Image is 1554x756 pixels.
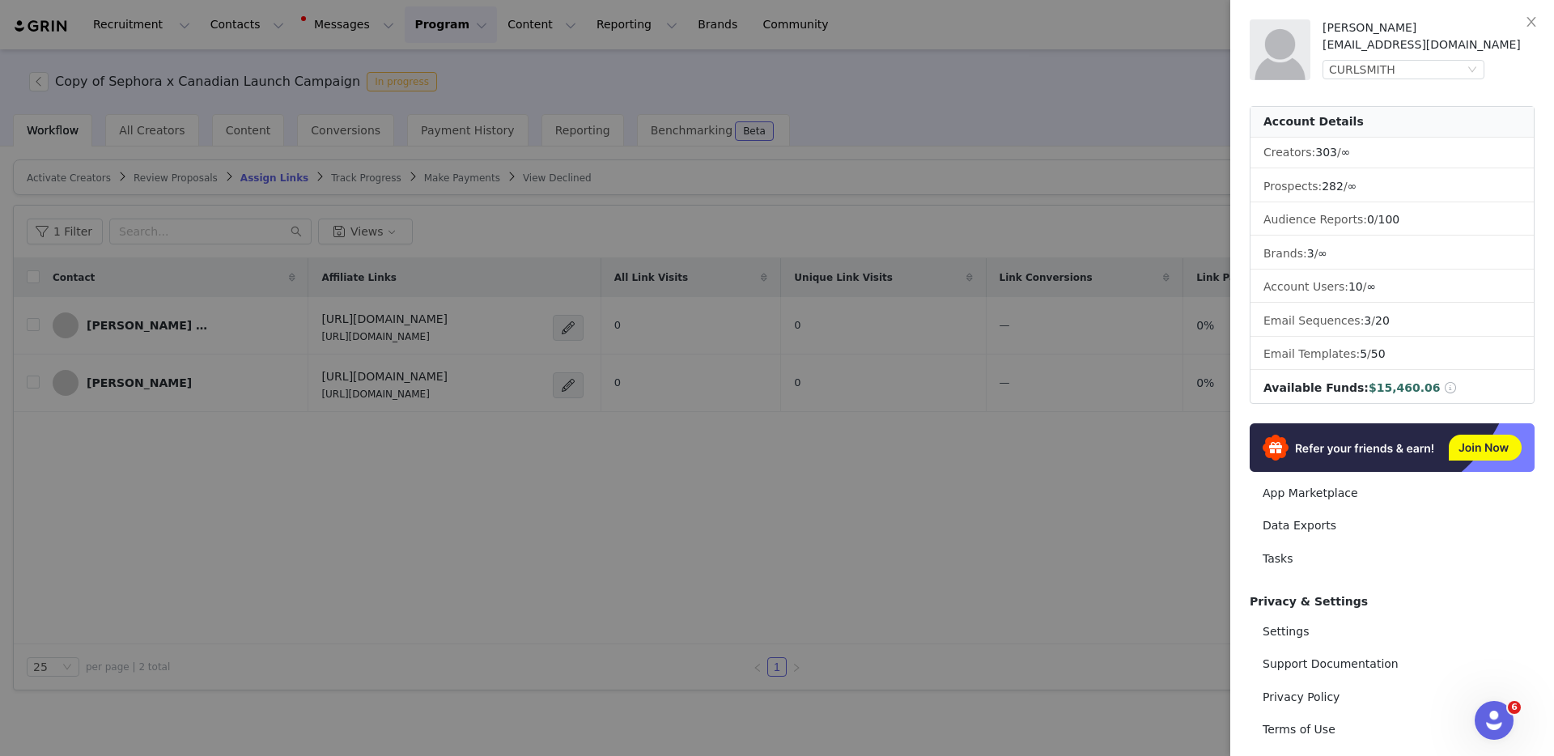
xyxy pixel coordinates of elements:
span: Privacy & Settings [1250,595,1368,608]
li: Email Sequences: [1250,306,1534,337]
span: ∞ [1341,146,1351,159]
span: 100 [1378,213,1400,226]
div: CURLSMITH [1329,61,1395,79]
span: 20 [1375,314,1390,327]
i: icon: down [1467,65,1477,76]
span: 3 [1364,314,1371,327]
a: Tasks [1250,544,1535,574]
span: 50 [1371,347,1386,360]
span: 0 [1367,213,1374,226]
img: placeholder-profile.jpg [1250,19,1310,80]
a: Support Documentation [1250,649,1535,679]
li: Prospects: [1250,172,1534,202]
a: Privacy Policy [1250,682,1535,712]
span: 282 [1322,180,1344,193]
div: [EMAIL_ADDRESS][DOMAIN_NAME] [1323,36,1535,53]
li: Audience Reports: / [1250,205,1534,236]
span: Available Funds: [1263,381,1369,394]
a: App Marketplace [1250,478,1535,508]
li: Account Users: [1250,272,1534,303]
li: Creators: [1250,138,1534,168]
span: / [1364,314,1389,327]
span: 6 [1508,701,1521,714]
iframe: Intercom live chat [1475,701,1514,740]
i: icon: close [1525,15,1538,28]
span: / [1307,247,1327,260]
a: Settings [1250,617,1535,647]
span: $15,460.06 [1369,381,1441,394]
span: 5 [1360,347,1367,360]
div: [PERSON_NAME] [1323,19,1535,36]
span: 3 [1307,247,1314,260]
li: Email Templates: [1250,339,1534,370]
span: / [1322,180,1357,193]
span: ∞ [1318,247,1327,260]
span: ∞ [1366,280,1376,293]
span: / [1348,280,1376,293]
img: Refer & Earn [1250,423,1535,472]
span: / [1360,347,1385,360]
a: Data Exports [1250,511,1535,541]
span: ∞ [1348,180,1357,193]
span: 303 [1315,146,1337,159]
span: 10 [1348,280,1363,293]
a: Terms of Use [1250,715,1535,745]
div: Account Details [1250,107,1534,138]
span: / [1315,146,1350,159]
li: Brands: [1250,239,1534,270]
